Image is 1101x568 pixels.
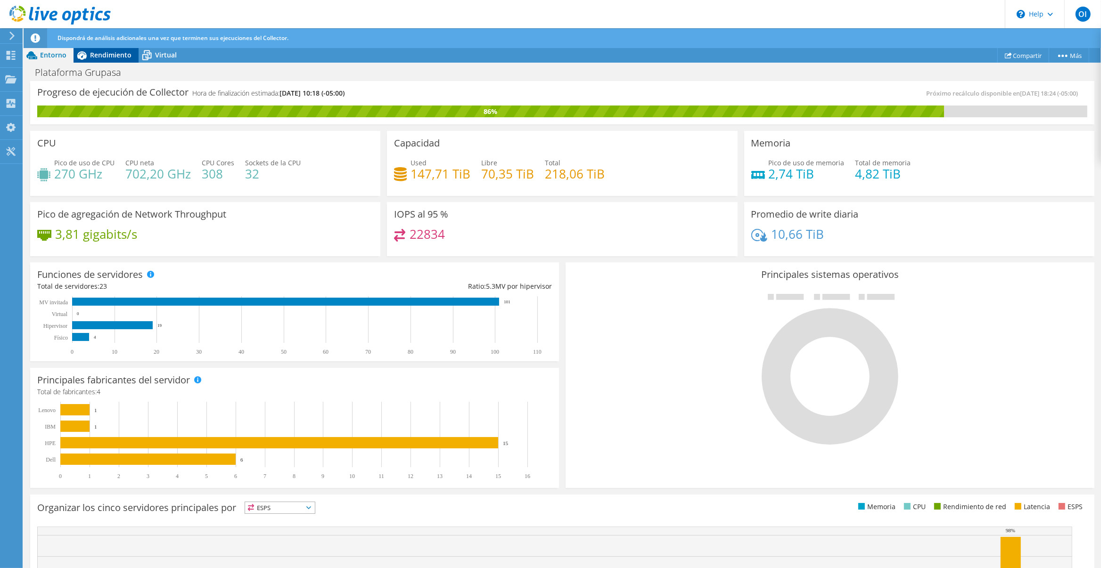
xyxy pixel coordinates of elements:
[279,89,345,97] span: [DATE] 10:18 (-05:00)
[437,473,443,479] text: 13
[533,349,542,355] text: 110
[495,473,501,479] text: 15
[234,473,237,479] text: 6
[97,387,100,396] span: 4
[902,502,926,512] li: CPU
[88,473,91,479] text: 1
[1012,502,1050,512] li: Latencia
[38,407,56,414] text: Lenovo
[37,138,56,148] h3: CPU
[202,158,234,167] span: CPU Cores
[365,349,371,355] text: 70
[450,349,456,355] text: 90
[37,106,944,117] div: 86%
[202,169,234,179] h4: 308
[769,158,845,167] span: Pico de uso de memoria
[77,311,79,316] text: 0
[855,169,911,179] h4: 4,82 TiB
[39,299,68,306] text: MV invitada
[31,67,136,78] h1: Plataforma Grupasa
[281,349,287,355] text: 50
[486,282,495,291] span: 5.3
[58,34,288,42] span: Dispondrá de análisis adicionales una vez que terminen sus ejecuciones del Collector.
[37,281,295,292] div: Total de servidores:
[1020,89,1078,97] span: [DATE] 18:24 (-05:00)
[751,209,859,219] h3: Promedio de write diaria
[481,158,497,167] span: Libre
[37,209,226,219] h3: Pico de agregación de Network Throughput
[157,323,162,328] text: 19
[245,169,301,179] h4: 32
[245,502,315,513] span: ESPS
[349,473,355,479] text: 10
[54,158,115,167] span: Pico de uso de CPU
[59,473,62,479] text: 0
[94,407,97,413] text: 1
[43,323,67,329] text: Hipervisor
[54,169,115,179] h4: 270 GHz
[293,473,296,479] text: 8
[411,158,427,167] span: Used
[99,282,107,291] span: 23
[40,50,66,59] span: Entorno
[408,473,413,479] text: 12
[147,473,149,479] text: 3
[378,473,384,479] text: 11
[45,423,56,430] text: IBM
[245,158,301,167] span: Sockets de la CPU
[1006,527,1015,533] text: 98%
[525,473,530,479] text: 16
[155,50,177,59] span: Virtual
[751,138,791,148] h3: Memoria
[504,300,510,304] text: 101
[46,456,56,463] text: Dell
[154,349,159,355] text: 20
[125,169,191,179] h4: 702,20 GHz
[545,158,560,167] span: Total
[71,349,74,355] text: 0
[856,502,896,512] li: Memoria
[1049,48,1089,63] a: Más
[176,473,179,479] text: 4
[55,229,137,239] h4: 3,81 gigabits/s
[205,473,208,479] text: 5
[394,138,440,148] h3: Capacidad
[240,457,243,463] text: 6
[37,387,552,397] h4: Total de fabricantes:
[52,311,68,317] text: Virtual
[545,169,605,179] h4: 218,06 TiB
[503,440,509,446] text: 15
[321,473,324,479] text: 9
[491,349,499,355] text: 100
[394,209,448,219] h3: IOPS al 95 %
[1017,10,1025,18] svg: \n
[410,229,445,239] h4: 22834
[1076,7,1091,22] span: OI
[125,158,154,167] span: CPU neta
[771,229,824,239] h4: 10,66 TiB
[997,48,1049,63] a: Compartir
[323,349,329,355] text: 60
[192,88,345,98] h4: Hora de finalización estimada:
[263,473,266,479] text: 7
[411,169,470,179] h4: 147,71 TiB
[196,349,202,355] text: 30
[238,349,244,355] text: 40
[45,440,56,446] text: HPE
[408,349,413,355] text: 80
[112,349,117,355] text: 10
[1056,502,1083,512] li: ESPS
[54,334,68,341] tspan: Físico
[90,50,131,59] span: Rendimiento
[926,89,1083,97] span: Próximo recálculo disponible en
[295,281,552,292] div: Ratio: MV por hipervisor
[855,158,911,167] span: Total de memoria
[573,269,1087,280] h3: Principales sistemas operativos
[37,269,143,280] h3: Funciones de servidores
[37,375,190,385] h3: Principales fabricantes del servidor
[481,169,534,179] h4: 70,35 TiB
[769,169,845,179] h4: 2,74 TiB
[466,473,472,479] text: 14
[117,473,120,479] text: 2
[94,424,97,430] text: 1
